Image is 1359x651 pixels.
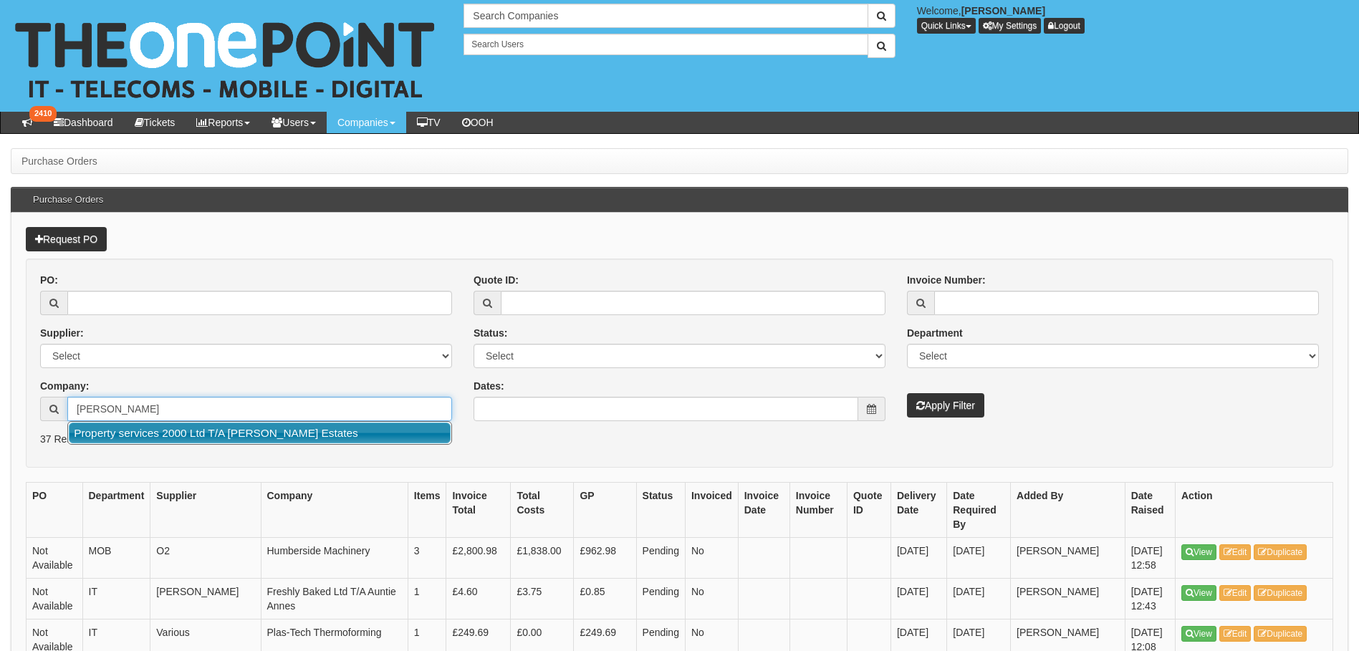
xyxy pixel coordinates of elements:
[1254,585,1307,601] a: Duplicate
[474,273,519,287] label: Quote ID:
[26,188,110,212] h3: Purchase Orders
[408,579,446,619] td: 1
[408,538,446,579] td: 3
[961,5,1045,16] b: [PERSON_NAME]
[446,579,511,619] td: £4.60
[40,379,89,393] label: Company:
[1181,626,1216,642] a: View
[82,538,150,579] td: MOB
[327,112,406,133] a: Companies
[26,227,107,251] a: Request PO
[574,483,636,538] th: GP
[474,326,507,340] label: Status:
[464,4,868,28] input: Search Companies
[907,273,986,287] label: Invoice Number:
[906,4,1359,34] div: Welcome,
[1176,483,1333,538] th: Action
[636,483,685,538] th: Status
[947,579,1011,619] td: [DATE]
[1219,544,1252,560] a: Edit
[917,18,976,34] button: Quick Links
[1254,626,1307,642] a: Duplicate
[27,579,83,619] td: Not Available
[1181,544,1216,560] a: View
[261,579,408,619] td: Freshly Baked Ltd T/A Auntie Annes
[1125,483,1175,538] th: Date Raised
[685,483,738,538] th: Invoiced
[1011,483,1125,538] th: Added By
[907,326,963,340] label: Department
[474,379,504,393] label: Dates:
[261,483,408,538] th: Company
[464,34,868,55] input: Search Users
[43,112,124,133] a: Dashboard
[124,112,186,133] a: Tickets
[907,393,984,418] button: Apply Filter
[150,579,261,619] td: [PERSON_NAME]
[789,483,847,538] th: Invoice Number
[1254,544,1307,560] a: Duplicate
[847,483,890,538] th: Quote ID
[40,273,58,287] label: PO:
[82,483,150,538] th: Department
[69,423,451,443] a: Property services 2000 Ltd T/A [PERSON_NAME] Estates
[446,483,511,538] th: Invoice Total
[82,579,150,619] td: IT
[890,538,946,579] td: [DATE]
[511,483,574,538] th: Total Costs
[636,579,685,619] td: Pending
[1044,18,1085,34] a: Logout
[451,112,504,133] a: OOH
[27,483,83,538] th: PO
[1125,579,1175,619] td: [DATE] 12:43
[890,579,946,619] td: [DATE]
[511,579,574,619] td: £3.75
[27,538,83,579] td: Not Available
[186,112,261,133] a: Reports
[738,483,789,538] th: Invoice Date
[685,538,738,579] td: No
[1219,585,1252,601] a: Edit
[574,538,636,579] td: £962.98
[1181,585,1216,601] a: View
[1219,626,1252,642] a: Edit
[1011,538,1125,579] td: [PERSON_NAME]
[40,326,84,340] label: Supplier:
[890,483,946,538] th: Delivery Date
[40,432,1319,446] p: 37 Results
[408,483,446,538] th: Items
[685,579,738,619] td: No
[150,483,261,538] th: Supplier
[1011,579,1125,619] td: [PERSON_NAME]
[574,579,636,619] td: £0.85
[406,112,451,133] a: TV
[947,483,1011,538] th: Date Required By
[150,538,261,579] td: O2
[511,538,574,579] td: £1,838.00
[29,106,57,122] span: 2410
[1125,538,1175,579] td: [DATE] 12:58
[21,154,97,168] li: Purchase Orders
[636,538,685,579] td: Pending
[446,538,511,579] td: £2,800.98
[979,18,1042,34] a: My Settings
[261,538,408,579] td: Humberside Machinery
[947,538,1011,579] td: [DATE]
[261,112,327,133] a: Users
